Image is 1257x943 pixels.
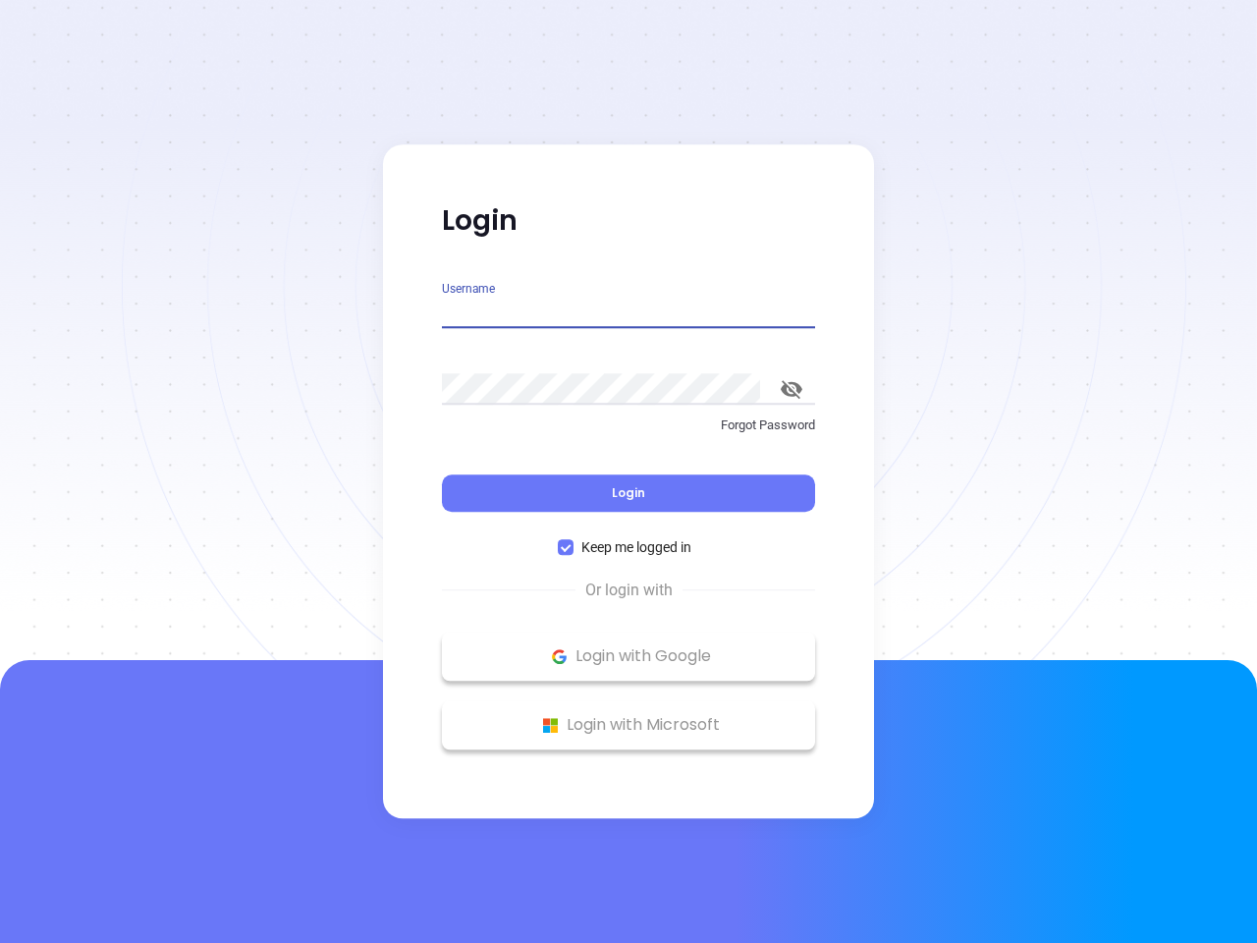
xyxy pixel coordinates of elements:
[575,579,683,602] span: Or login with
[442,416,815,451] a: Forgot Password
[452,710,805,740] p: Login with Microsoft
[574,536,699,558] span: Keep me logged in
[442,700,815,749] button: Microsoft Logo Login with Microsoft
[442,203,815,239] p: Login
[442,632,815,681] button: Google Logo Login with Google
[547,644,572,669] img: Google Logo
[612,484,645,501] span: Login
[538,713,563,738] img: Microsoft Logo
[768,365,815,413] button: toggle password visibility
[442,416,815,435] p: Forgot Password
[442,474,815,512] button: Login
[442,283,495,295] label: Username
[452,641,805,671] p: Login with Google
